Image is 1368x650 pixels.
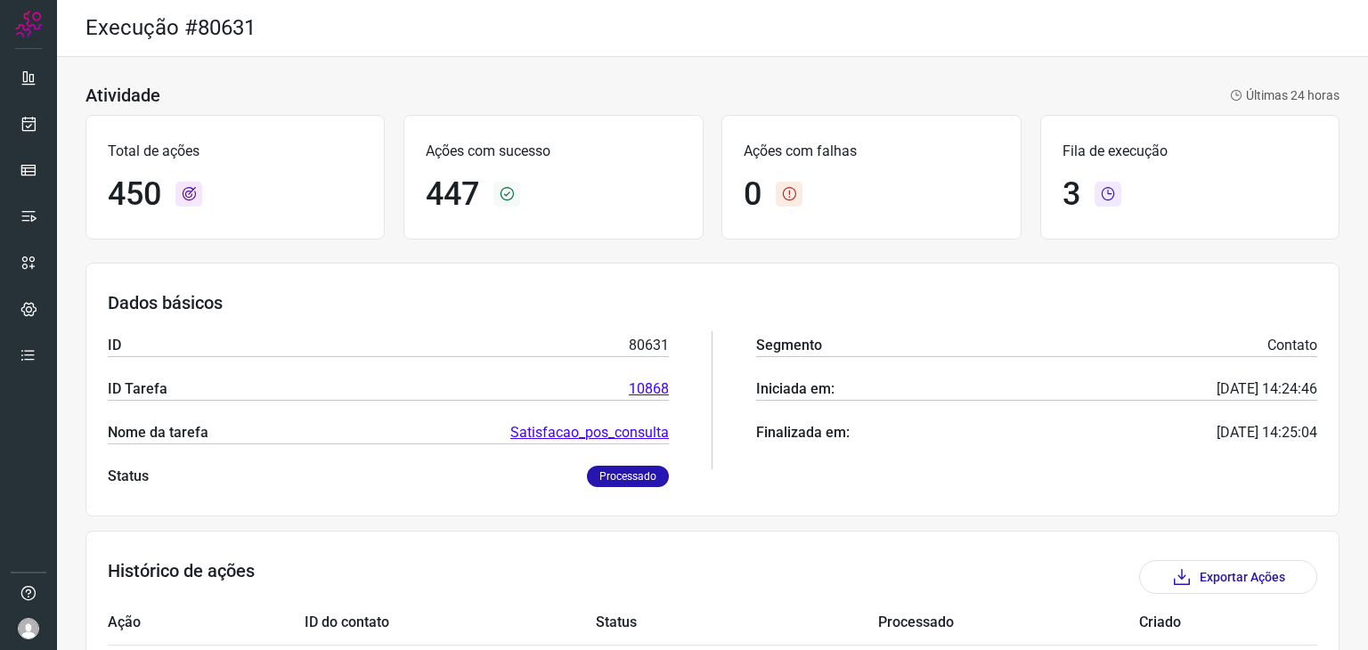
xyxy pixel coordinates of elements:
p: Total de ações [108,141,362,162]
a: 10868 [629,378,669,400]
p: [DATE] 14:25:04 [1217,422,1317,443]
p: Fila de execução [1063,141,1317,162]
td: Processado [878,601,1139,645]
td: Ação [108,601,305,645]
p: Ações com falhas [744,141,998,162]
p: Iniciada em: [756,378,835,400]
h3: Atividade [85,85,160,106]
h3: Dados básicos [108,292,1317,313]
h1: 447 [426,175,479,214]
p: Processado [587,466,669,487]
p: Status [108,466,149,487]
p: Segmento [756,335,822,356]
td: Status [596,601,878,645]
td: Criado [1139,601,1264,645]
td: ID do contato [305,601,596,645]
p: ID Tarefa [108,378,167,400]
h2: Execução #80631 [85,15,256,41]
p: Contato [1267,335,1317,356]
img: Logo [15,11,42,37]
h1: 0 [744,175,761,214]
img: avatar-user-boy.jpg [18,618,39,639]
p: ID [108,335,121,356]
h1: 3 [1063,175,1080,214]
h1: 450 [108,175,161,214]
p: 80631 [629,335,669,356]
p: Nome da tarefa [108,422,208,443]
p: Finalizada em: [756,422,850,443]
p: Ações com sucesso [426,141,680,162]
p: [DATE] 14:24:46 [1217,378,1317,400]
a: Satisfacao_pos_consulta [510,422,669,443]
p: Últimas 24 horas [1230,86,1339,105]
h3: Histórico de ações [108,560,255,594]
button: Exportar Ações [1139,560,1317,594]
